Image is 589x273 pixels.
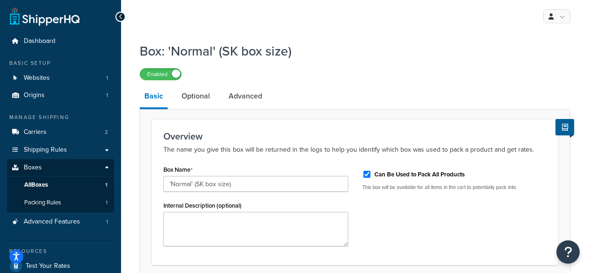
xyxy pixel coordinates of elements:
a: Advanced [224,85,267,107]
div: Basic Setup [7,59,114,67]
button: Show Help Docs [555,119,574,135]
button: Open Resource Center [556,240,580,264]
span: All Boxes [24,181,48,189]
a: Advanced Features1 [7,213,114,231]
span: 1 [106,74,108,82]
label: Internal Description (optional) [163,202,242,209]
span: Carriers [24,128,47,136]
div: Resources [7,247,114,255]
span: 2 [105,128,108,136]
span: Origins [24,91,45,99]
a: Packing Rules1 [7,194,114,211]
a: Dashboard [7,33,114,50]
span: Packing Rules [24,199,61,207]
span: Boxes [24,164,42,172]
p: The name you give this box will be returned in the logs to help you identify which box was used t... [163,144,547,155]
span: Shipping Rules [24,146,67,154]
div: Manage Shipping [7,113,114,121]
label: Box Name [163,166,193,174]
span: 1 [106,218,108,226]
a: Basic [140,85,168,109]
li: Packing Rules [7,194,114,211]
a: Origins1 [7,87,114,104]
li: Boxes [7,159,114,212]
li: Websites [7,70,114,87]
a: Shipping Rules [7,141,114,159]
li: Origins [7,87,114,104]
span: 1 [106,199,108,207]
span: Test Your Rates [26,262,70,270]
a: AllBoxes1 [7,176,114,194]
a: Websites1 [7,70,114,87]
span: Websites [24,74,50,82]
h1: Box: 'Normal' (SK box size) [140,42,559,60]
span: 1 [106,91,108,99]
a: Carriers2 [7,124,114,141]
span: Dashboard [24,37,55,45]
a: Optional [177,85,215,107]
label: Can Be Used to Pack All Products [374,170,465,179]
li: Carriers [7,124,114,141]
li: Advanced Features [7,213,114,231]
h3: Overview [163,131,547,141]
span: 1 [105,181,108,189]
p: This box will be available for all items in the cart to potentially pack into [362,184,547,191]
label: Enabled [140,69,181,80]
span: Advanced Features [24,218,80,226]
a: Boxes [7,159,114,176]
